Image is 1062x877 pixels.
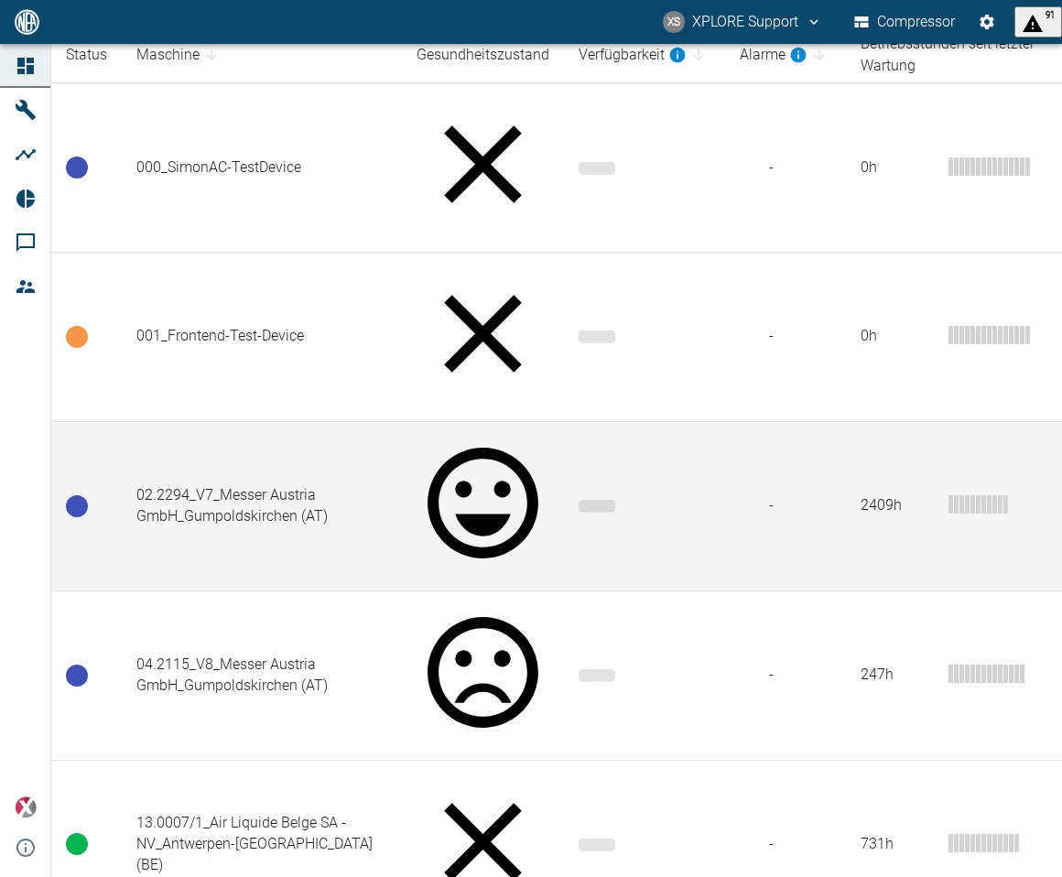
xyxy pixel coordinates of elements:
[579,44,687,66] div: berechnet für die letzten 7 Tage
[740,834,831,855] span: -
[13,9,41,34] img: logo
[51,27,122,83] th: Status
[417,98,549,237] div: No data
[66,665,88,687] span: Betriebsbereit
[970,5,1003,38] button: Einstellungen
[122,252,402,421] td: 001_Frontend-Test-Device
[740,495,831,516] span: -
[660,5,825,38] button: compressors@neaxplore.com
[663,11,685,33] div: XS
[861,326,934,347] div: 0 h
[15,796,37,818] img: Xplore Logo
[402,27,564,83] th: Gesundheitszustand
[122,421,402,590] td: 02.2294_V7_Messer Austria GmbH_Gumpoldskirchen (AT)
[861,495,934,516] div: 2409 h
[417,267,549,406] div: No data
[66,833,88,855] span: Betrieb
[861,834,934,855] div: 731 h
[1014,6,1062,38] button: displayAlerts
[861,665,934,686] div: 247 h
[740,326,831,347] span: -
[740,44,807,66] div: berechnet für die letzten 7 Tage
[66,495,88,517] span: Betriebsbereit
[417,437,549,576] div: 84 %
[851,5,959,38] button: Compressor
[66,157,88,179] span: Betriebsbereit
[846,27,1062,83] th: Betriebsstunden seit letzter Wartung
[417,606,549,745] div: 0 %
[740,157,831,179] span: -
[861,157,934,179] div: 0 h
[740,665,831,686] span: -
[1046,9,1055,35] span: 91
[66,326,88,348] span: Leerlauf
[122,83,402,253] td: 000_SimonAC-TestDevice
[122,590,402,760] td: 04.2115_V8_Messer Austria GmbH_Gumpoldskirchen (AT)
[136,44,223,66] span: Maschine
